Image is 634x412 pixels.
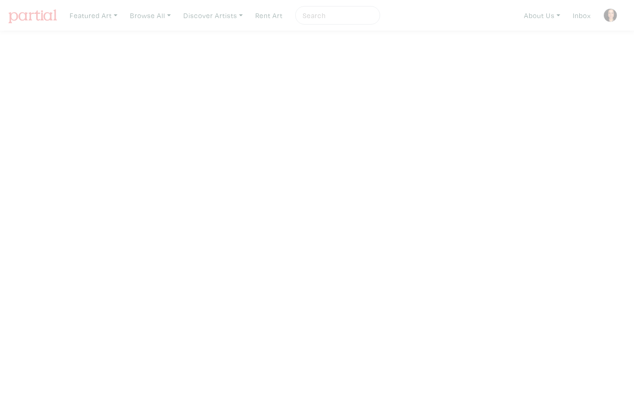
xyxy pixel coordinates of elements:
img: phpThumb.php [603,8,617,22]
a: About Us [520,6,564,25]
input: Search [302,10,371,21]
a: Inbox [569,6,595,25]
a: Rent Art [251,6,287,25]
a: Featured Art [65,6,122,25]
a: Browse All [126,6,175,25]
a: Discover Artists [179,6,247,25]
